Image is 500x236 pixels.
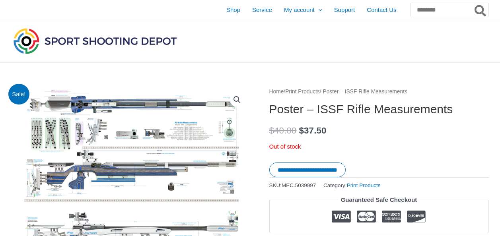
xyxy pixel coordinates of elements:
a: Print Products [347,182,381,188]
a: Home [269,89,284,95]
span: $ [269,126,274,135]
p: Out of stock [269,141,489,152]
bdi: 37.50 [299,126,327,135]
span: SKU: [269,180,316,190]
legend: Guaranteed Safe Checkout [338,194,420,205]
span: $ [299,126,304,135]
nav: Breadcrumb [269,87,489,97]
bdi: 40.00 [269,126,297,135]
span: MEC.5039997 [282,182,316,188]
img: Sport Shooting Depot [12,26,179,56]
a: Print Products [285,89,320,95]
button: Search [473,3,488,17]
span: Category: [323,180,380,190]
h1: Poster – ISSF Rifle Measurements [269,102,489,116]
span: Sale! [8,84,29,105]
a: View full-screen image gallery [230,93,244,107]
